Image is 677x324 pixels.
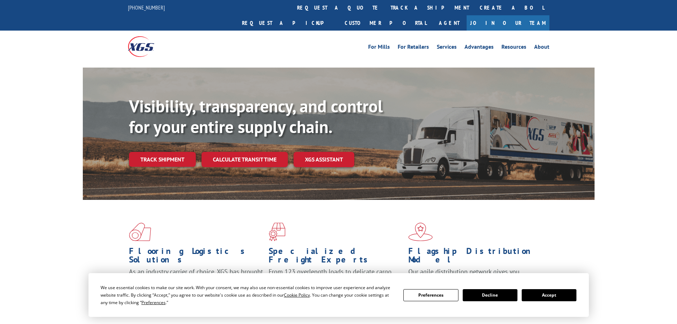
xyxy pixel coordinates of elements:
[408,247,543,267] h1: Flagship Distribution Model
[294,152,354,167] a: XGS ASSISTANT
[408,267,539,284] span: Our agile distribution network gives you nationwide inventory management on demand.
[522,289,576,301] button: Accept
[129,247,263,267] h1: Flooring Logistics Solutions
[464,44,494,52] a: Advantages
[368,44,390,52] a: For Mills
[129,223,151,241] img: xgs-icon-total-supply-chain-intelligence-red
[237,15,339,31] a: Request a pickup
[129,95,383,138] b: Visibility, transparency, and control for your entire supply chain.
[269,223,285,241] img: xgs-icon-focused-on-flooring-red
[129,152,196,167] a: Track shipment
[398,44,429,52] a: For Retailers
[101,284,395,306] div: We use essential cookies to make our site work. With your consent, we may also use non-essential ...
[339,15,432,31] a: Customer Portal
[408,223,433,241] img: xgs-icon-flagship-distribution-model-red
[403,289,458,301] button: Preferences
[88,273,589,317] div: Cookie Consent Prompt
[534,44,549,52] a: About
[128,4,165,11] a: [PHONE_NUMBER]
[202,152,288,167] a: Calculate transit time
[269,247,403,267] h1: Specialized Freight Experts
[467,15,549,31] a: Join Our Team
[437,44,457,52] a: Services
[129,267,263,293] span: As an industry carrier of choice, XGS has brought innovation and dedication to flooring logistics...
[501,44,526,52] a: Resources
[463,289,517,301] button: Decline
[432,15,467,31] a: Agent
[284,292,310,298] span: Cookie Policy
[141,299,166,306] span: Preferences
[269,267,403,299] p: From 123 overlength loads to delicate cargo, our experienced staff knows the best way to move you...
